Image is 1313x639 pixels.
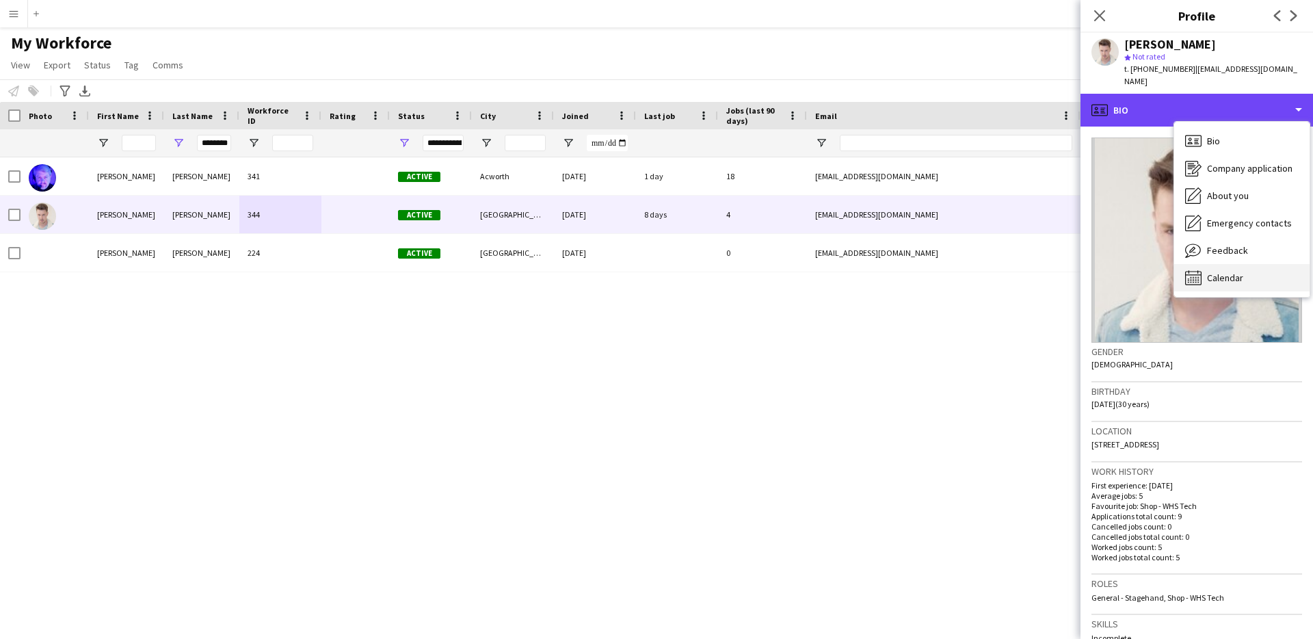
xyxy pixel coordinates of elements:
div: 341 [239,157,321,195]
p: Worked jobs count: 5 [1091,542,1302,552]
div: [PERSON_NAME] [89,196,164,233]
span: My Workforce [11,33,111,53]
img: Ethan Thompson [29,203,56,230]
input: Workforce ID Filter Input [272,135,313,151]
a: Comms [147,56,189,74]
span: Photo [29,111,52,121]
div: [PERSON_NAME] [164,234,239,272]
span: Feedback [1207,244,1248,257]
span: Workforce ID [248,105,297,126]
div: Emergency contacts [1174,209,1310,237]
p: Favourite job: Shop - WHS Tech [1091,501,1302,511]
p: Cancelled jobs count: 0 [1091,521,1302,532]
div: About you [1174,182,1310,209]
input: Email Filter Input [840,135,1072,151]
a: Export [38,56,76,74]
div: [PERSON_NAME] [164,196,239,233]
span: t. [PHONE_NUMBER] [1124,64,1195,74]
span: Active [398,172,440,182]
span: Comms [152,59,183,71]
div: Company application [1174,155,1310,182]
div: [PERSON_NAME] [1124,38,1216,51]
div: Feedback [1174,237,1310,264]
span: View [11,59,30,71]
div: [EMAIL_ADDRESS][DOMAIN_NAME] [807,234,1080,272]
div: Bio [1174,127,1310,155]
div: 0 [718,234,807,272]
div: [PERSON_NAME] [89,157,164,195]
button: Open Filter Menu [398,137,410,149]
app-action-btn: Export XLSX [77,83,93,99]
p: Average jobs: 5 [1091,491,1302,501]
div: [GEOGRAPHIC_DATA] [472,234,554,272]
div: 224 [239,234,321,272]
h3: Gender [1091,345,1302,358]
span: Calendar [1207,272,1243,284]
h3: Roles [1091,577,1302,590]
span: Status [84,59,111,71]
button: Open Filter Menu [562,137,574,149]
span: First Name [97,111,139,121]
p: Cancelled jobs total count: 0 [1091,532,1302,542]
div: [DATE] [554,196,636,233]
span: Bio [1207,135,1220,147]
div: [PERSON_NAME] [164,157,239,195]
span: About you [1207,190,1249,202]
span: | [EMAIL_ADDRESS][DOMAIN_NAME] [1124,64,1297,86]
div: 18 [718,157,807,195]
a: Tag [119,56,144,74]
span: General - Stagehand, Shop - WHS Tech [1091,592,1224,603]
input: City Filter Input [505,135,546,151]
input: First Name Filter Input [122,135,156,151]
div: Acworth [472,157,554,195]
span: [DATE] (30 years) [1091,399,1150,409]
img: Brandon Thompson [29,164,56,192]
span: [DEMOGRAPHIC_DATA] [1091,359,1173,369]
div: 4 [718,196,807,233]
span: Company application [1207,162,1292,174]
div: [DATE] [554,157,636,195]
div: [EMAIL_ADDRESS][DOMAIN_NAME] [807,196,1080,233]
div: [PERSON_NAME] [89,234,164,272]
h3: Skills [1091,618,1302,630]
h3: Location [1091,425,1302,437]
p: Applications total count: 9 [1091,511,1302,521]
div: [EMAIL_ADDRESS][DOMAIN_NAME] [807,157,1080,195]
button: Open Filter Menu [815,137,827,149]
span: Emergency contacts [1207,217,1292,229]
span: Jobs (last 90 days) [726,105,782,126]
input: Joined Filter Input [587,135,628,151]
div: Calendar [1174,264,1310,291]
div: Bio [1080,94,1313,127]
button: Open Filter Menu [248,137,260,149]
span: Last job [644,111,675,121]
span: Export [44,59,70,71]
input: Last Name Filter Input [197,135,231,151]
img: Crew avatar or photo [1091,138,1302,343]
a: View [5,56,36,74]
div: [DATE] [554,234,636,272]
div: 8 days [636,196,718,233]
h3: Profile [1080,7,1313,25]
button: Open Filter Menu [172,137,185,149]
h3: Work history [1091,465,1302,478]
span: [STREET_ADDRESS] [1091,439,1159,449]
span: Last Name [172,111,213,121]
span: Active [398,248,440,259]
span: Tag [124,59,139,71]
span: City [480,111,496,121]
p: Worked jobs total count: 5 [1091,552,1302,562]
button: Open Filter Menu [97,137,109,149]
div: [GEOGRAPHIC_DATA] [472,196,554,233]
div: 344 [239,196,321,233]
h3: Birthday [1091,385,1302,397]
span: Rating [330,111,356,121]
p: First experience: [DATE] [1091,480,1302,491]
span: Joined [562,111,589,121]
div: 1 day [636,157,718,195]
span: Active [398,210,440,220]
app-action-btn: Advanced filters [57,83,73,99]
span: Email [815,111,837,121]
span: Status [398,111,425,121]
a: Status [79,56,116,74]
